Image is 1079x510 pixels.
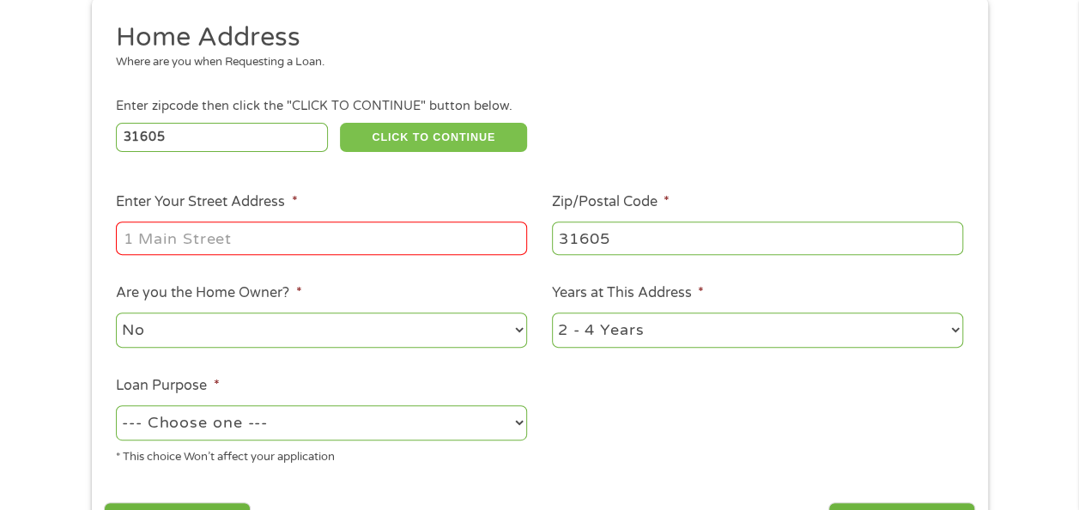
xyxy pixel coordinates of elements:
[116,123,328,152] input: Enter Zipcode (e.g 01510)
[116,97,962,116] div: Enter zipcode then click the "CLICK TO CONTINUE" button below.
[116,21,950,55] h2: Home Address
[552,193,670,211] label: Zip/Postal Code
[116,222,527,254] input: 1 Main Street
[340,123,527,152] button: CLICK TO CONTINUE
[116,193,297,211] label: Enter Your Street Address
[116,443,527,466] div: * This choice Won’t affect your application
[116,284,301,302] label: Are you the Home Owner?
[116,377,219,395] label: Loan Purpose
[552,284,704,302] label: Years at This Address
[116,54,950,71] div: Where are you when Requesting a Loan.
